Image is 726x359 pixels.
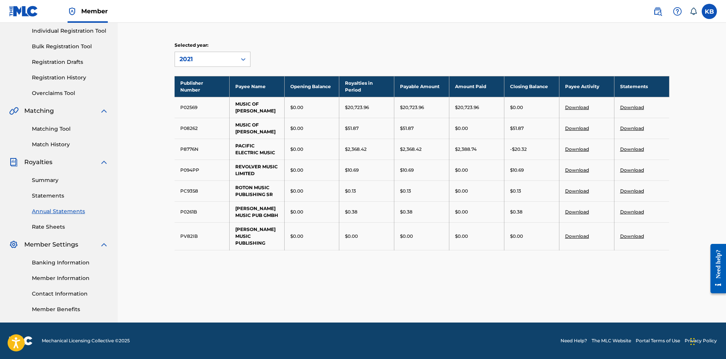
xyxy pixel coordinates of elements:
th: Amount Paid [449,76,504,97]
p: $0.00 [510,104,523,111]
td: PC93S8 [175,180,230,201]
a: Statements [32,192,109,200]
td: PACIFIC ELECTRIC MUSIC [229,139,284,160]
div: User Menu [702,4,717,19]
a: Bulk Registration Tool [32,43,109,51]
a: Match History [32,141,109,149]
div: Widżet czatu [688,323,726,359]
p: $0.38 [510,209,523,215]
th: Royalties in Period [339,76,394,97]
p: $0.13 [345,188,356,195]
a: Need Help? [561,337,587,344]
p: -$20.32 [510,146,527,153]
a: Download [620,209,644,215]
p: $20,723.96 [455,104,479,111]
p: $51.87 [345,125,359,132]
a: Privacy Policy [685,337,717,344]
p: $20,723.96 [345,104,369,111]
a: Registration History [32,74,109,82]
a: Overclaims Tool [32,89,109,97]
p: $51.87 [400,125,414,132]
div: 2021 [180,55,232,64]
p: $0.00 [455,188,468,195]
a: Download [620,233,644,239]
p: $0.00 [455,233,468,240]
a: Download [565,233,589,239]
p: $0.00 [400,233,413,240]
p: $0.00 [290,167,303,174]
p: $0.00 [455,167,468,174]
a: Member Information [32,274,109,282]
th: Payee Name [229,76,284,97]
a: Download [620,188,644,194]
a: Download [620,167,644,173]
p: Selected year: [175,42,250,49]
div: Help [670,4,685,19]
a: Summary [32,176,109,184]
a: Download [620,146,644,152]
a: Rate Sheets [32,223,109,231]
td: [PERSON_NAME] MUSIC PUBLISHING [229,222,284,250]
a: Contact Information [32,290,109,298]
th: Statements [614,76,669,97]
img: logo [9,336,33,345]
img: Member Settings [9,240,18,249]
span: Royalties [24,158,52,167]
td: PV82IB [175,222,230,250]
th: Opening Balance [284,76,339,97]
img: MLC Logo [9,6,38,17]
a: Download [565,125,589,131]
td: P02569 [175,97,230,118]
p: $0.38 [400,209,413,215]
p: $0.13 [400,188,411,195]
p: $2,368.42 [400,146,422,153]
a: Download [565,104,589,110]
p: $0.00 [290,146,303,153]
th: Publisher Number [175,76,230,97]
p: $10.69 [345,167,359,174]
a: Portal Terms of Use [636,337,680,344]
td: MUSIC OF [PERSON_NAME] [229,118,284,139]
iframe: Chat Widget [688,323,726,359]
div: Notifications [690,8,697,15]
a: Annual Statements [32,207,109,215]
a: Download [565,146,589,152]
p: $0.00 [455,125,468,132]
th: Payee Activity [559,76,614,97]
td: REVOLVER MUSIC LIMITED [229,160,284,180]
img: search [653,7,662,16]
a: Individual Registration Tool [32,27,109,35]
img: Top Rightsholder [68,7,77,16]
div: Przeciągnij [690,330,695,353]
a: Download [565,167,589,173]
td: [PERSON_NAME] MUSIC PUB GMBH [229,201,284,222]
td: MUSIC OF [PERSON_NAME] [229,97,284,118]
a: Download [565,209,589,215]
p: $2,388.74 [455,146,477,153]
a: Public Search [650,4,665,19]
img: help [673,7,682,16]
span: Matching [24,106,54,115]
td: P8776N [175,139,230,160]
td: P094PP [175,160,230,180]
td: P0261B [175,201,230,222]
a: Member Benefits [32,305,109,313]
a: Registration Drafts [32,58,109,66]
p: $0.38 [345,209,357,215]
th: Payable Amount [394,76,449,97]
th: Closing Balance [504,76,559,97]
img: Royalties [9,158,18,167]
p: $0.00 [455,209,468,215]
p: $20,723.96 [400,104,424,111]
a: Banking Information [32,259,109,267]
p: $0.00 [290,209,303,215]
td: ROTON MUSIC PUBLISHING SR [229,180,284,201]
p: $0.00 [290,104,303,111]
p: $0.00 [290,233,303,240]
td: P08262 [175,118,230,139]
span: Member [81,7,108,16]
a: The MLC Website [592,337,631,344]
p: $0.00 [290,125,303,132]
a: Matching Tool [32,125,109,133]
